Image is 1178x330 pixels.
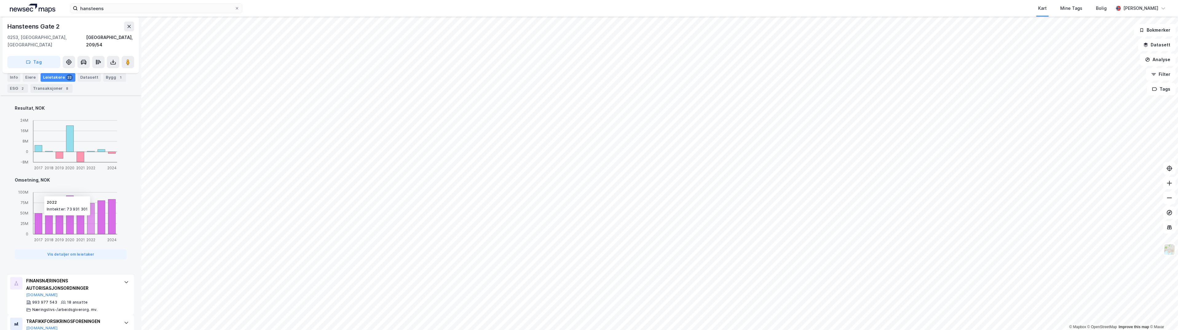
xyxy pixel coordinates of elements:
[1087,325,1117,329] a: OpenStreetMap
[21,128,28,133] tspan: 16M
[19,85,26,92] div: 2
[21,160,28,164] tspan: -8M
[107,237,117,242] tspan: 2024
[21,221,28,226] tspan: 25M
[30,84,73,93] div: Transaksjoner
[22,139,28,143] tspan: 8M
[20,118,28,123] tspan: 24M
[1123,5,1158,12] div: [PERSON_NAME]
[7,22,61,31] div: Hansteens Gate 2
[86,34,134,49] div: [GEOGRAPHIC_DATA], 209/54
[18,190,28,194] tspan: 100M
[45,237,53,242] tspan: 2018
[1164,244,1175,255] img: Z
[21,200,28,205] tspan: 75M
[26,318,118,325] div: TRAFIKKFORSIKRINGSFORENINGEN
[34,165,43,170] tspan: 2017
[65,237,74,242] tspan: 2020
[67,300,88,305] div: 18 ansatte
[45,165,53,170] tspan: 2018
[76,237,85,242] tspan: 2021
[7,73,20,82] div: Info
[65,165,74,170] tspan: 2020
[1147,83,1176,95] button: Tags
[86,165,95,170] tspan: 2022
[1146,68,1176,81] button: Filter
[78,73,101,82] div: Datasett
[15,249,127,259] button: Vis detaljer om leietaker
[7,34,86,49] div: 0253, [GEOGRAPHIC_DATA], [GEOGRAPHIC_DATA]
[7,56,60,68] button: Tag
[55,165,64,170] tspan: 2019
[1038,5,1047,12] div: Kart
[55,237,64,242] tspan: 2019
[20,211,28,215] tspan: 50M
[103,73,126,82] div: Bygg
[34,237,43,242] tspan: 2017
[26,149,28,154] tspan: 0
[1060,5,1082,12] div: Mine Tags
[1147,301,1178,330] div: Kontrollprogram for chat
[66,74,73,81] div: 22
[41,73,75,82] div: Leietakere
[1096,5,1107,12] div: Bolig
[10,4,55,13] img: logo.a4113a55bc3d86da70a041830d287a7e.svg
[1119,325,1149,329] a: Improve this map
[26,232,28,236] tspan: 0
[117,74,124,81] div: 1
[15,176,127,184] div: Omsetning, NOK
[26,293,58,297] button: [DOMAIN_NAME]
[23,73,38,82] div: Eiere
[78,4,235,13] input: Søk på adresse, matrikkel, gårdeiere, leietakere eller personer
[1069,325,1086,329] a: Mapbox
[1134,24,1176,36] button: Bokmerker
[1147,301,1178,330] iframe: Chat Widget
[1140,53,1176,66] button: Analyse
[26,277,118,292] div: FINANSNÆRINGENS AUTORISASJONSORDNINGER
[32,307,98,312] div: Næringslivs-/arbeidsgiverorg. mv.
[1138,39,1176,51] button: Datasett
[76,165,85,170] tspan: 2021
[32,300,57,305] div: 993 977 543
[15,104,127,112] div: Resultat, NOK
[7,84,28,93] div: ESG
[107,165,117,170] tspan: 2024
[64,85,70,92] div: 8
[86,237,95,242] tspan: 2022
